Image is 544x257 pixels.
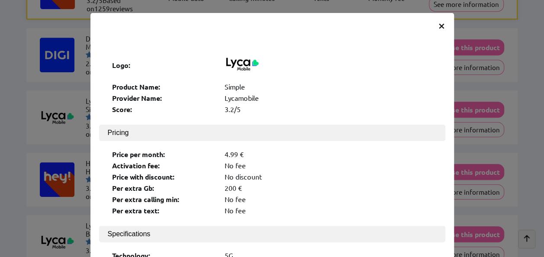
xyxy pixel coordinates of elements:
div: Score: [112,105,216,114]
button: Specifications [99,226,445,242]
div: Lycamobile [225,93,432,103]
div: Price with discount: [112,172,216,181]
div: 3.2/5 [225,105,432,114]
div: No fee [225,206,432,215]
div: Activation fee: [112,161,216,170]
div: No fee [225,161,432,170]
div: 200 € [225,183,432,193]
div: No fee [225,195,432,204]
div: Price per month: [112,150,216,159]
div: Product Name: [112,82,216,91]
div: Per extra Gb: [112,183,216,193]
span: × [438,17,445,33]
div: Per extra calling min: [112,195,216,204]
img: Logo of Lycamobile [225,47,259,81]
div: Per extra text: [112,206,216,215]
div: No discount [225,172,432,181]
b: Logo: [112,61,131,70]
button: Pricing [99,125,445,141]
div: 4.99 € [225,150,432,159]
div: Provider Name: [112,93,216,103]
div: Simple [225,82,432,91]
